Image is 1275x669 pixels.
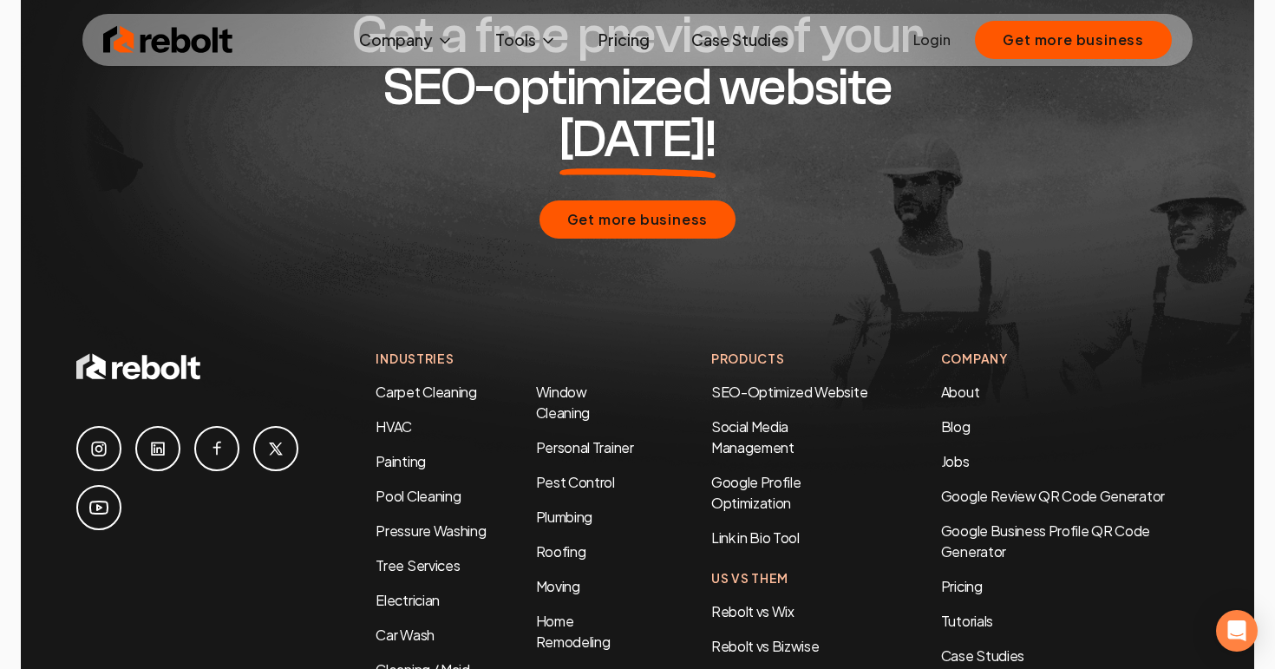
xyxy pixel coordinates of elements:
a: Window Cleaning [536,383,590,422]
a: Plumbing [536,508,592,526]
h4: Products [711,350,872,368]
a: Pricing [941,576,1199,597]
a: HVAC [376,417,412,436]
a: Google Business Profile QR Code Generator [941,521,1150,561]
a: Pricing [585,23,664,57]
a: Moving [536,577,580,595]
img: Rebolt Logo [103,23,233,57]
a: Google Profile Optimization [711,473,801,512]
a: Roofing [536,542,586,561]
button: Get more business [539,200,736,239]
a: Personal Trainer [536,438,634,456]
a: Login [913,30,951,50]
button: Company [345,23,467,57]
a: Rebolt vs Bizwise [711,637,820,655]
button: Tools [481,23,571,57]
a: Painting [376,452,425,470]
button: Get more business [975,21,1172,59]
a: Blog [941,417,971,436]
a: Electrician [376,591,439,609]
a: Case Studies [677,23,802,57]
a: Pool Cleaning [376,487,461,505]
a: Tree Services [376,556,460,574]
a: Google Review QR Code Generator [941,487,1165,505]
a: SEO-Optimized Website [711,383,867,401]
a: About [941,383,979,401]
span: [DATE]! [559,114,716,166]
a: Pest Control [536,473,615,491]
a: Jobs [941,452,970,470]
a: Tutorials [941,611,1199,632]
a: Social Media Management [711,417,794,456]
a: Pressure Washing [376,521,486,540]
div: Open Intercom Messenger [1216,610,1258,652]
h4: Company [941,350,1199,368]
h4: Industries [376,350,641,368]
a: Link in Bio Tool [711,528,800,547]
a: Carpet Cleaning [376,383,476,401]
h2: Get a free preview of your SEO-optimized website [304,10,971,166]
a: Case Studies [941,646,1199,666]
h4: Us Vs Them [711,569,872,587]
a: Home Remodeling [536,612,611,651]
a: Rebolt vs Wix [711,602,794,620]
a: Car Wash [376,626,434,644]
